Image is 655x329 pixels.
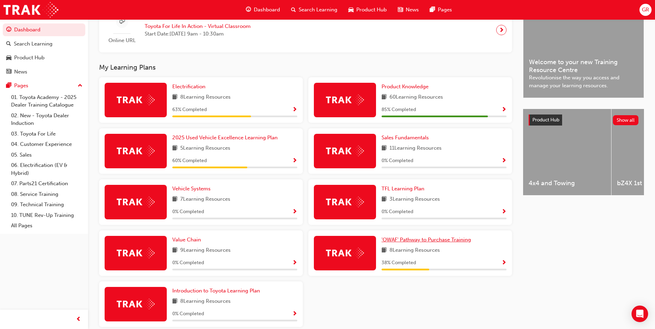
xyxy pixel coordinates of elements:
a: Sales Fundamentals [382,134,432,142]
span: Welcome to your new Training Resource Centre [529,58,638,74]
img: Trak [117,146,155,156]
span: Product Hub [356,6,387,14]
span: Search Learning [299,6,337,14]
span: 60 % Completed [172,157,207,165]
span: 4x4 and Towing [529,179,606,187]
a: Value Chain [172,236,204,244]
button: Show Progress [501,157,507,165]
a: 2025 Used Vehicle Excellence Learning Plan [172,134,280,142]
span: Show Progress [501,209,507,215]
div: News [14,68,27,76]
a: 08. Service Training [8,189,85,200]
span: Introduction to Toyota Learning Plan [172,288,260,294]
span: Vehicle Systems [172,186,211,192]
a: search-iconSearch Learning [286,3,343,17]
a: Search Learning [3,38,85,50]
a: Product HubShow all [529,114,638,126]
a: 04. Customer Experience [8,139,85,150]
img: Trak [117,94,155,105]
span: 38 % Completed [382,259,416,267]
img: Trak [117,197,155,207]
span: Online URL [105,37,139,44]
span: book-icon [382,246,387,255]
img: Trak [117,299,155,309]
a: 02. New - Toyota Dealer Induction [8,110,85,129]
a: 4x4 and Towing [523,109,611,195]
img: Trak [326,94,364,105]
img: Trak [326,197,364,207]
span: sessionType_ONLINE_URL-icon [119,18,125,26]
span: Sales Fundamentals [382,134,429,141]
span: book-icon [172,195,177,204]
span: news-icon [398,6,403,14]
a: 06. Electrification (EV & Hybrid) [8,160,85,178]
span: 0 % Completed [172,208,204,216]
span: pages-icon [430,6,435,14]
span: prev-icon [76,315,81,324]
span: Show Progress [292,311,297,317]
span: Show Progress [501,158,507,164]
a: TFL Learning Plan [382,185,427,193]
span: next-icon [499,25,504,35]
span: GR [642,6,649,14]
button: Show Progress [501,259,507,267]
a: Introduction to Toyota Learning Plan [172,287,263,295]
a: 01. Toyota Academy - 2025 Dealer Training Catalogue [8,92,85,110]
button: Show all [613,115,639,125]
a: news-iconNews [392,3,424,17]
span: search-icon [291,6,296,14]
span: Show Progress [501,107,507,113]
span: 7 Learning Resources [180,195,230,204]
button: Pages [3,79,85,92]
span: Product Knowledge [382,83,428,90]
span: 3 Learning Resources [389,195,440,204]
span: book-icon [172,93,177,102]
button: Show Progress [292,310,297,318]
a: Trak [3,2,58,18]
span: guage-icon [246,6,251,14]
span: Show Progress [292,260,297,266]
span: 9 Learning Resources [180,246,231,255]
span: 8 Learning Resources [180,93,231,102]
span: 60 Learning Resources [389,93,443,102]
span: Revolutionise the way you access and manage your learning resources. [529,74,638,89]
a: Electrification [172,83,208,91]
span: 0 % Completed [172,310,204,318]
span: 2025 Used Vehicle Excellence Learning Plan [172,134,278,141]
span: 11 Learning Resources [389,144,442,153]
span: Show Progress [292,209,297,215]
span: news-icon [6,69,11,75]
span: book-icon [382,93,387,102]
span: Show Progress [292,158,297,164]
span: Start Date: [DATE] 9am - 10:30am [145,30,251,38]
button: Show Progress [501,106,507,114]
span: car-icon [6,55,11,61]
img: Trak [326,146,364,156]
a: guage-iconDashboard [240,3,286,17]
a: Online URLToyota For Life In Action - Virtual ClassroomStart Date:[DATE] 9am - 10:30am [105,13,507,47]
span: book-icon [172,246,177,255]
span: 5 Learning Resources [180,144,230,153]
a: News [3,66,85,78]
button: Show Progress [292,157,297,165]
div: Search Learning [14,40,52,48]
span: guage-icon [6,27,11,33]
span: book-icon [172,297,177,306]
span: car-icon [348,6,354,14]
a: car-iconProduct Hub [343,3,392,17]
span: 63 % Completed [172,106,207,114]
img: Trak [326,248,364,258]
span: 85 % Completed [382,106,416,114]
div: Product Hub [14,54,45,62]
span: pages-icon [6,83,11,89]
h3: My Learning Plans [99,63,512,71]
a: Vehicle Systems [172,185,213,193]
a: 05. Sales [8,150,85,160]
span: 0 % Completed [382,208,413,216]
span: Show Progress [501,260,507,266]
span: 8 Learning Resources [389,246,440,255]
span: 'OWAF' Pathway to Purchase Training [382,237,471,243]
span: Value Chain [172,237,201,243]
button: Show Progress [292,208,297,216]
